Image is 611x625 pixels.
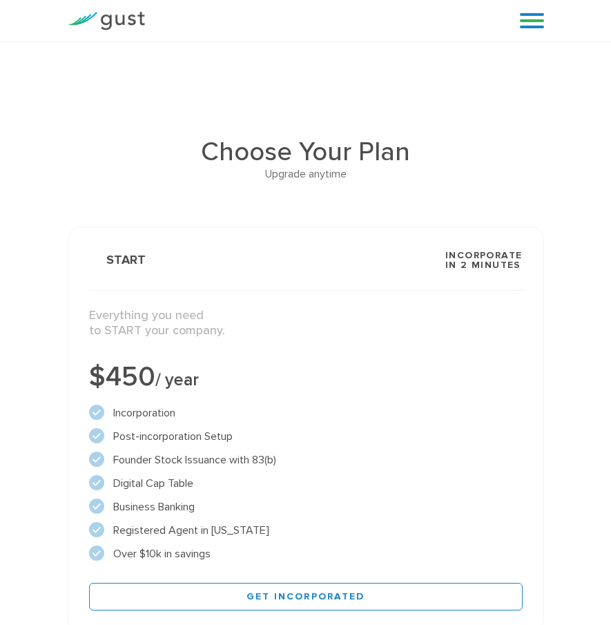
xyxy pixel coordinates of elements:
img: Gust Logo [68,12,145,30]
li: Over $10k in savings [89,546,523,562]
li: Incorporation [89,405,523,421]
div: $450 [89,363,523,391]
li: Registered Agent in [US_STATE] [89,522,523,539]
span: Incorporate in 2 Minutes [445,251,522,270]
a: Get Incorporated [89,583,523,610]
li: Post-incorporation Setup [89,428,523,445]
li: Business Banking [89,499,523,515]
span: / year [155,369,199,390]
li: Digital Cap Table [89,475,523,492]
li: Founder Stock Issuance with 83(b) [89,452,523,468]
h1: Choose Your Plan [68,139,544,165]
p: Everything you need to START your company. [89,308,523,339]
div: Upgrade anytime [68,165,544,183]
span: Start [89,253,146,267]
